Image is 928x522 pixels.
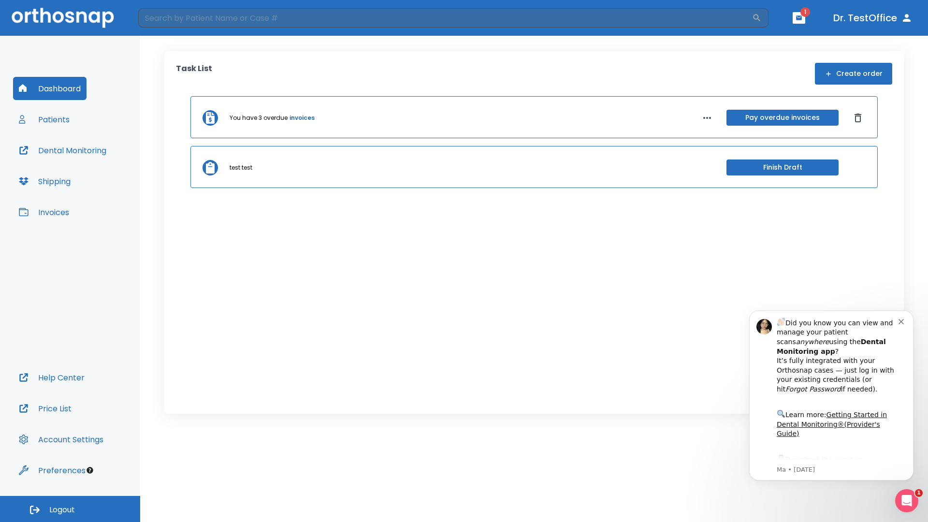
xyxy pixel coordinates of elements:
[230,163,252,172] p: test test
[800,7,810,17] span: 1
[895,489,918,512] iframe: Intercom live chat
[13,108,75,131] button: Patients
[138,8,752,28] input: Search by Patient Name or Case #
[164,21,172,29] button: Dismiss notification
[815,63,892,85] button: Create order
[42,170,164,178] p: Message from Ma, sent 3w ago
[726,159,839,175] button: Finish Draft
[230,114,288,122] p: You have 3 overdue
[13,397,77,420] button: Price List
[13,201,75,224] button: Invoices
[176,63,212,85] p: Task List
[850,110,866,126] button: Dismiss
[915,489,923,497] span: 1
[13,366,90,389] button: Help Center
[49,505,75,515] span: Logout
[290,114,315,122] a: invoices
[86,466,94,475] div: Tooltip anchor
[726,110,839,126] button: Pay overdue invoices
[12,8,114,28] img: Orthosnap
[13,77,87,100] button: Dashboard
[42,160,128,177] a: App Store
[13,139,112,162] button: Dental Monitoring
[13,459,91,482] button: Preferences
[13,428,109,451] button: Account Settings
[829,9,916,27] button: Dr. TestOffice
[735,296,928,496] iframe: Intercom notifications message
[13,170,76,193] button: Shipping
[42,158,164,207] div: Download the app: | ​ Let us know if you need help getting started!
